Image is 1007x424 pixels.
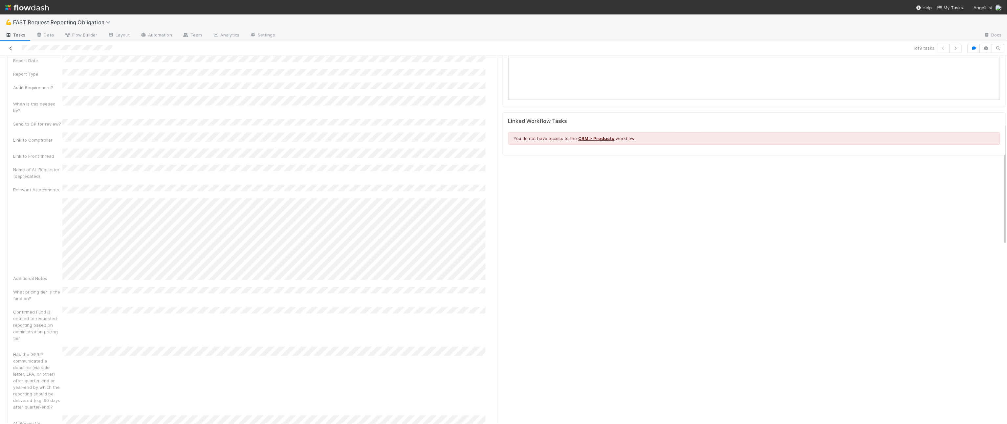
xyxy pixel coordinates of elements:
[13,101,62,114] div: When is this needed by?
[13,186,62,193] div: Relevant Attachments
[5,32,26,38] span: Tasks
[135,30,177,41] a: Automation
[13,57,62,64] div: Report Date
[508,132,1000,145] div: You do not have access to the workflow.
[13,309,62,342] div: Confirmed Fund is entitled to requested reporting based on administration pricing tier
[59,30,102,41] a: Flow Builder
[916,4,932,11] div: Help
[207,30,245,41] a: Analytics
[5,19,12,25] span: 💪
[937,4,963,11] a: My Tasks
[13,289,62,302] div: What pricing tier is the fund on?
[13,19,114,26] span: FAST Request Reporting Obligation
[64,32,97,38] span: Flow Builder
[13,153,62,159] div: Link to Front thread
[13,121,62,127] div: Send to GP for review?
[13,166,62,179] div: Name of AL Requester (deprecated)
[13,137,62,143] div: Link to Comptroller
[13,71,62,77] div: Report Type
[913,45,934,51] span: 1 of 9 tasks
[508,118,1000,125] h5: Linked Workflow Tasks
[995,5,1002,11] img: avatar_8d06466b-a936-4205-8f52-b0cc03e2a179.png
[13,351,62,410] div: Has the GP/LP communicated a deadline (via side letter, LPA, or other) after quarter-end or year-...
[5,2,49,13] img: logo-inverted-e16ddd16eac7371096b0.svg
[177,30,207,41] a: Team
[974,5,993,10] span: AngelList
[31,30,59,41] a: Data
[937,5,963,10] span: My Tasks
[245,30,280,41] a: Settings
[978,30,1007,41] a: Docs
[579,136,615,141] a: CRM > Products
[102,30,135,41] a: Layout
[13,275,62,282] div: Additional Notes
[13,84,62,91] div: Audit Requirement?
